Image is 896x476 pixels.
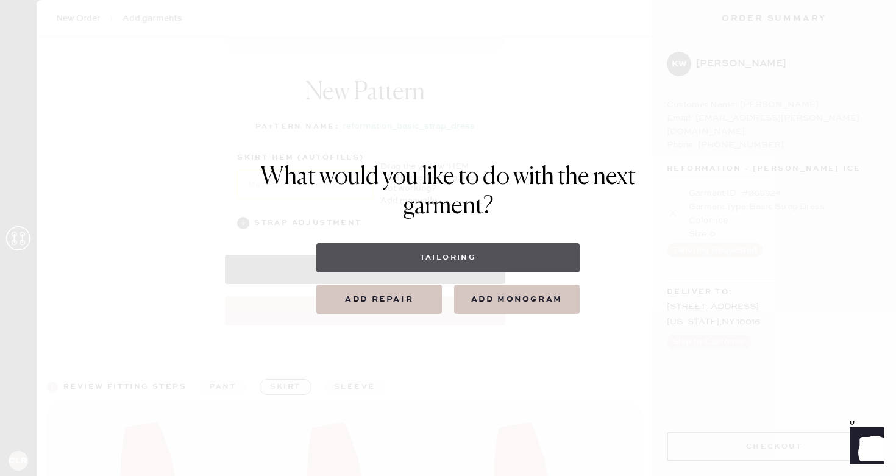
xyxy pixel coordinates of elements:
[260,163,636,221] h1: What would you like to do with the next garment?
[316,243,579,272] button: Tailoring
[838,421,891,474] iframe: Front Chat
[454,285,580,314] button: add monogram
[316,285,442,314] button: Add repair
